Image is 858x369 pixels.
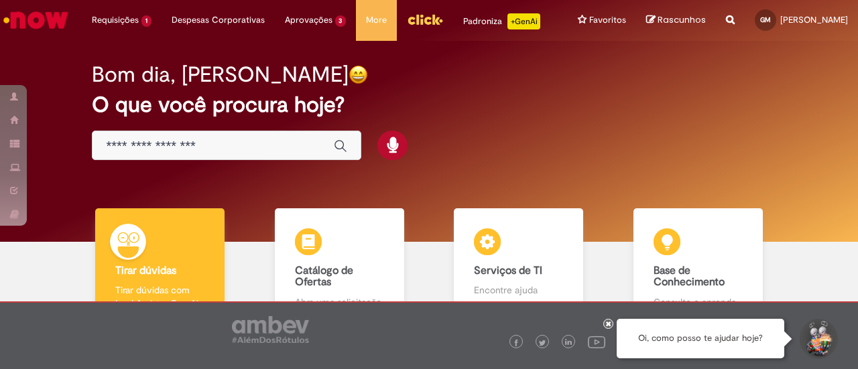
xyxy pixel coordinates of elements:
p: Abra uma solicitação [295,295,384,309]
h2: O que você procura hoje? [92,93,765,117]
b: Catálogo de Ofertas [295,264,353,289]
a: Base de Conhecimento Consulte e aprenda [609,208,788,324]
img: happy-face.png [349,65,368,84]
b: Tirar dúvidas [115,264,176,277]
div: Oi, como posso te ajudar hoje? [617,319,784,358]
a: Catálogo de Ofertas Abra uma solicitação [250,208,430,324]
span: Aprovações [285,13,332,27]
img: click_logo_yellow_360x200.png [407,9,443,29]
span: 1 [141,15,151,27]
span: Rascunhos [658,13,706,26]
span: Requisições [92,13,139,27]
span: 3 [335,15,347,27]
a: Serviços de TI Encontre ajuda [429,208,609,324]
button: Iniciar Conversa de Suporte [798,319,838,359]
span: Despesas Corporativas [172,13,265,27]
p: Consulte e aprenda [654,295,743,309]
span: More [366,13,387,27]
p: Tirar dúvidas com Lupi Assist e Gen Ai [115,283,204,310]
img: logo_footer_ambev_rotulo_gray.png [232,316,309,343]
span: [PERSON_NAME] [780,14,848,25]
img: logo_footer_facebook.png [513,340,519,346]
a: Rascunhos [646,14,706,27]
div: Padroniza [463,13,540,29]
b: Base de Conhecimento [654,264,725,289]
span: GM [760,15,771,24]
p: +GenAi [507,13,540,29]
h2: Bom dia, [PERSON_NAME] [92,63,349,86]
img: logo_footer_linkedin.png [565,339,572,347]
a: Tirar dúvidas Tirar dúvidas com Lupi Assist e Gen Ai [70,208,250,324]
img: ServiceNow [1,7,70,33]
b: Serviços de TI [474,264,542,277]
img: logo_footer_twitter.png [539,340,546,346]
img: logo_footer_youtube.png [588,333,605,350]
span: Favoritos [589,13,626,27]
p: Encontre ajuda [474,283,563,297]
